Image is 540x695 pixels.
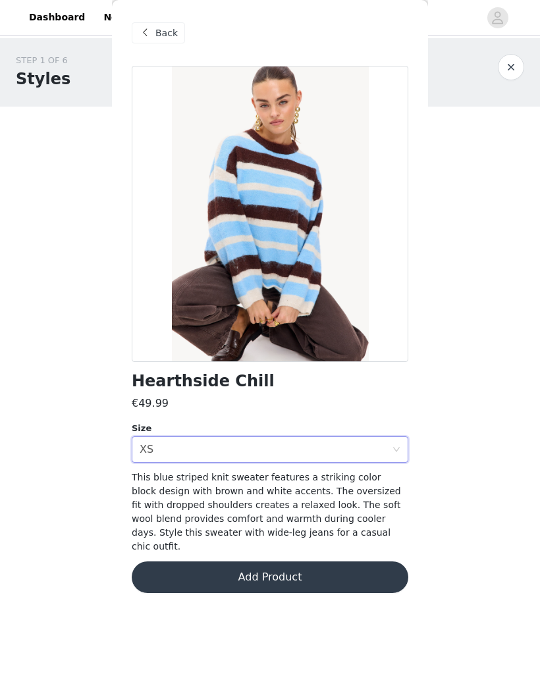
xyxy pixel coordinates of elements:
span: This blue striped knit sweater features a striking color block design with brown and white accent... [132,472,401,552]
div: Size [132,422,408,435]
span: Back [155,26,178,40]
a: Networks [95,3,161,32]
button: Add Product [132,561,408,593]
div: XS [140,437,153,462]
div: avatar [491,7,504,28]
a: Dashboard [21,3,93,32]
div: STEP 1 OF 6 [16,54,70,67]
h3: €49.99 [132,396,169,411]
h1: Hearthside Chill [132,373,275,390]
h1: Styles [16,67,70,91]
